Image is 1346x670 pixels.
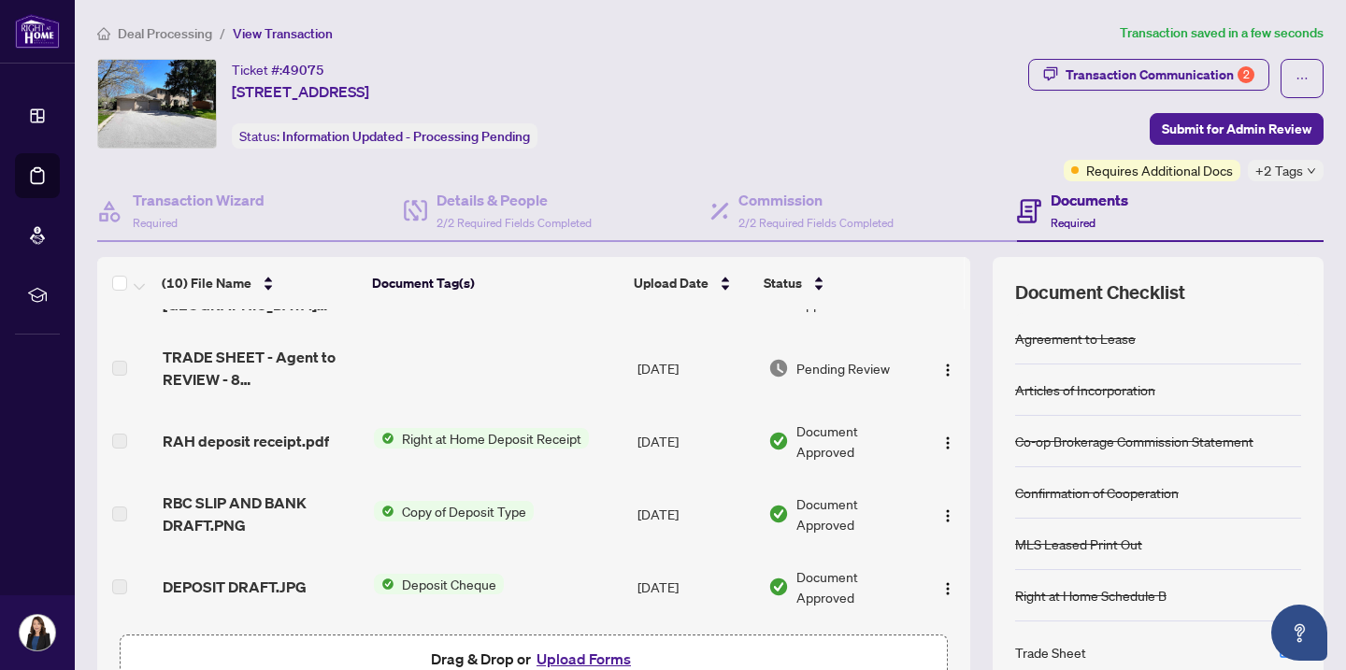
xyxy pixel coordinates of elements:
span: 2/2 Required Fields Completed [738,216,894,230]
img: Status Icon [374,428,394,449]
h4: Transaction Wizard [133,189,265,211]
div: Transaction Communication [1066,60,1254,90]
span: home [97,27,110,40]
img: Document Status [768,577,789,597]
td: [DATE] [630,477,761,551]
img: Profile Icon [20,615,55,650]
div: MLS Leased Print Out [1015,534,1142,554]
button: Logo [933,499,963,529]
button: Logo [933,353,963,383]
th: Document Tag(s) [365,257,627,309]
img: IMG-N12243422_1.jpg [98,60,216,148]
h4: Commission [738,189,894,211]
span: Required [1051,216,1095,230]
button: Status IconCopy of Deposit Type [374,501,534,521]
span: Submit for Admin Review [1162,114,1311,144]
span: Information Updated - Processing Pending [282,128,530,145]
div: Right at Home Schedule B [1015,585,1167,606]
span: Upload Date [634,273,709,293]
span: Status [764,273,802,293]
img: Document Status [768,358,789,378]
span: down [1307,166,1316,176]
td: [DATE] [630,406,761,477]
div: Trade Sheet [1015,642,1086,663]
span: Document Approved [796,421,917,462]
img: Logo [940,508,955,523]
div: Confirmation of Cooperation [1015,482,1179,503]
button: Logo [933,426,963,456]
span: Deal Processing [118,25,212,42]
span: TRADE SHEET - Agent to REVIEW - 8 [GEOGRAPHIC_DATA] Cres.pdf [163,346,359,391]
button: Status IconRight at Home Deposit Receipt [374,428,589,449]
span: Pending Review [796,358,890,378]
img: Logo [940,581,955,596]
button: Logo [933,572,963,602]
span: Deposit Cheque [394,574,504,594]
div: Articles of Incorporation [1015,379,1155,400]
div: Agreement to Lease [1015,328,1136,349]
img: Document Status [768,431,789,451]
div: Status: [232,123,537,149]
span: RBC SLIP AND BANK DRAFT.PNG [163,492,359,536]
span: Document Approved [796,566,917,607]
span: View Transaction [233,25,333,42]
img: logo [15,14,60,49]
div: Ticket #: [232,59,324,80]
th: Upload Date [626,257,756,309]
span: (10) File Name [162,273,251,293]
button: Transaction Communication2 [1028,59,1269,91]
img: Logo [940,435,955,450]
th: Status [756,257,919,309]
img: Status Icon [374,501,394,521]
article: Transaction saved in a few seconds [1120,22,1324,44]
span: [STREET_ADDRESS] [232,80,369,103]
span: Document Approved [796,493,917,535]
img: Logo [940,363,955,378]
div: 2 [1238,66,1254,83]
td: [DATE] [630,551,761,622]
img: Status Icon [374,574,394,594]
h4: Details & People [437,189,592,211]
div: Co-op Brokerage Commission Statement [1015,431,1253,451]
td: [DATE] [630,331,761,406]
span: Requires Additional Docs [1086,160,1233,180]
h4: Documents [1051,189,1128,211]
span: RAH deposit receipt.pdf [163,430,329,452]
th: (10) File Name [154,257,365,309]
span: +2 Tags [1255,160,1303,181]
span: 49075 [282,62,324,78]
li: / [220,22,225,44]
span: DEPOSIT DRAFT.JPG [163,576,307,598]
span: 2/2 Required Fields Completed [437,216,592,230]
span: Document Checklist [1015,279,1185,306]
span: Required [133,216,178,230]
button: Open asap [1271,605,1327,661]
span: ellipsis [1296,72,1309,85]
button: Status IconDeposit Cheque [374,574,504,594]
span: Copy of Deposit Type [394,501,534,521]
button: Submit for Admin Review [1150,113,1324,145]
span: Right at Home Deposit Receipt [394,428,589,449]
img: Document Status [768,504,789,524]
